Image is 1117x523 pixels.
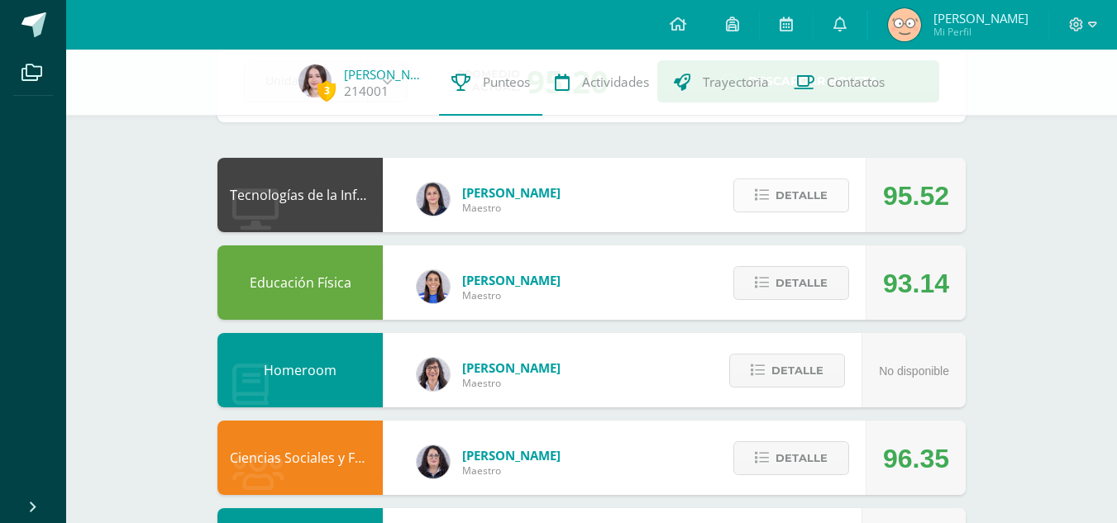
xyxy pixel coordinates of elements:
[883,159,949,233] div: 95.52
[298,64,332,97] img: 07bc81751d1d1867894d293e59367b70.png
[776,443,828,473] span: Detalle
[582,74,649,91] span: Actividades
[317,80,336,101] span: 3
[439,50,542,116] a: Punteos
[217,333,383,407] div: Homeroom
[462,288,561,302] span: Maestro
[733,266,849,300] button: Detalle
[462,464,561,478] span: Maestro
[776,268,828,298] span: Detalle
[462,201,561,215] span: Maestro
[417,445,450,478] img: f270ddb0ea09d79bf84e45c6680ec463.png
[781,50,897,116] a: Contactos
[217,421,383,495] div: Ciencias Sociales y Formación Ciudadana
[542,50,661,116] a: Actividades
[883,246,949,321] div: 93.14
[217,245,383,320] div: Educación Física
[462,376,561,390] span: Maestro
[417,270,450,303] img: 0eea5a6ff783132be5fd5ba128356f6f.png
[417,183,450,216] img: dbcf09110664cdb6f63fe058abfafc14.png
[344,83,389,100] a: 214001
[888,8,921,41] img: 61b8068f93dc13696424f059bb4ea69f.png
[462,184,561,201] span: [PERSON_NAME]
[933,10,1029,26] span: [PERSON_NAME]
[417,358,450,391] img: 11d0a4ab3c631824f792e502224ffe6b.png
[217,158,383,232] div: Tecnologías de la Información y Comunicación: Computación
[462,447,561,464] span: [PERSON_NAME]
[883,421,949,496] div: 96.35
[483,74,530,91] span: Punteos
[879,364,949,378] span: No disponible
[462,359,561,376] span: [PERSON_NAME]
[933,25,1029,39] span: Mi Perfil
[661,50,781,116] a: Trayectoria
[776,180,828,211] span: Detalle
[827,74,885,91] span: Contactos
[344,66,427,83] a: [PERSON_NAME]
[733,178,849,212] button: Detalle
[733,441,849,475] button: Detalle
[771,355,823,386] span: Detalle
[703,74,769,91] span: Trayectoria
[729,354,845,387] button: Detalle
[462,272,561,288] span: [PERSON_NAME]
